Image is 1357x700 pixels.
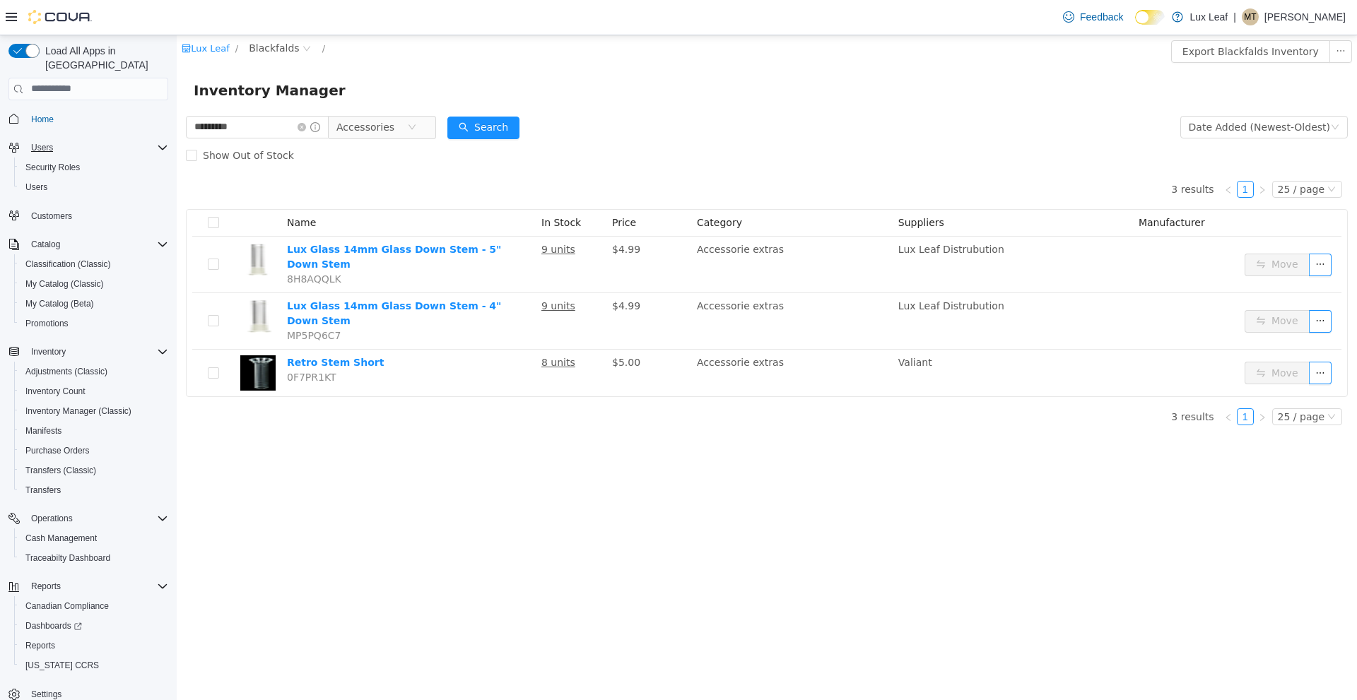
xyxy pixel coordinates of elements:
[1047,150,1056,159] i: icon: left
[20,159,168,176] span: Security Roles
[435,321,464,333] span: $5.00
[1101,146,1148,162] div: 25 / page
[3,138,174,158] button: Users
[3,235,174,254] button: Catalog
[365,182,404,193] span: In Stock
[5,8,53,18] a: icon: shopLux Leaf
[20,598,168,615] span: Canadian Compliance
[3,206,174,226] button: Customers
[1242,8,1259,25] div: Marissa Trottier
[14,401,174,421] button: Inventory Manager (Classic)
[14,421,174,441] button: Manifests
[25,510,168,527] span: Operations
[1233,8,1236,25] p: |
[20,275,110,292] a: My Catalog (Classic)
[20,482,66,499] a: Transfers
[25,366,107,377] span: Adjustments (Classic)
[64,207,99,242] img: Lux Glass 14mm Glass Down Stem - 5" Down Stem hero shot
[64,320,99,355] img: Retro Stem Short hero shot
[1151,150,1159,160] i: icon: down
[1068,275,1133,297] button: icon: swapMove
[25,465,96,476] span: Transfers (Classic)
[20,530,168,547] span: Cash Management
[1061,146,1076,162] a: 1
[20,275,168,292] span: My Catalog (Classic)
[25,533,97,544] span: Cash Management
[14,480,174,500] button: Transfers
[25,182,47,193] span: Users
[25,485,61,496] span: Transfers
[20,637,61,654] a: Reports
[20,598,114,615] a: Canadian Compliance
[110,208,324,235] a: Lux Glass 14mm Glass Down Stem - 5" Down Stem
[365,265,399,276] u: 9 units
[25,640,55,651] span: Reports
[20,179,53,196] a: Users
[14,596,174,616] button: Canadian Compliance
[25,552,110,564] span: Traceabilty Dashboard
[20,159,86,176] a: Security Roles
[1264,8,1346,25] p: [PERSON_NAME]
[25,600,109,612] span: Canadian Compliance
[110,295,164,306] span: MP5PQ6C7
[14,274,174,294] button: My Catalog (Classic)
[1047,378,1056,386] i: icon: left
[31,581,61,592] span: Reports
[25,139,59,156] button: Users
[25,578,168,595] span: Reports
[365,321,399,333] u: 8 units
[25,318,69,329] span: Promotions
[110,321,207,333] a: Retro Stem Short
[435,265,464,276] span: $4.99
[40,44,168,72] span: Load All Apps in [GEOGRAPHIC_DATA]
[20,442,168,459] span: Purchase Orders
[20,363,113,380] a: Adjustments (Classic)
[14,441,174,461] button: Purchase Orders
[994,5,1153,28] button: Export Blackfalds Inventory
[72,5,122,20] span: Blackfalds
[14,314,174,333] button: Promotions
[25,259,111,270] span: Classification (Classic)
[146,8,148,18] span: /
[110,265,324,291] a: Lux Glass 14mm Glass Down Stem - 4" Down Stem
[59,8,61,18] span: /
[515,258,716,314] td: Accessorie extras
[20,442,95,459] a: Purchase Orders
[25,110,168,128] span: Home
[20,530,102,547] a: Cash Management
[1012,81,1153,102] div: Date Added (Newest-Oldest)
[110,336,160,348] span: 0F7PR1KT
[25,236,168,253] span: Catalog
[1135,10,1165,25] input: Dark Mode
[1132,275,1155,297] button: icon: ellipsis
[20,295,100,312] a: My Catalog (Beta)
[14,655,174,675] button: [US_STATE] CCRS
[1081,150,1090,159] i: icon: right
[25,298,94,309] span: My Catalog (Beta)
[14,294,174,314] button: My Catalog (Beta)
[1068,326,1133,349] button: icon: swapMove
[20,637,168,654] span: Reports
[20,462,102,479] a: Transfers (Classic)
[25,578,66,595] button: Reports
[14,548,174,568] button: Traceabilty Dashboard
[134,87,143,97] i: icon: info-circle
[1060,146,1077,162] li: 1
[20,617,88,634] a: Dashboards
[722,321,756,333] span: Valiant
[31,114,54,125] span: Home
[121,88,129,96] i: icon: close-circle
[20,617,168,634] span: Dashboards
[1043,373,1060,390] li: Previous Page
[20,403,137,420] a: Inventory Manager (Classic)
[14,177,174,197] button: Users
[31,239,60,250] span: Catalog
[14,461,174,480] button: Transfers (Classic)
[25,207,168,225] span: Customers
[520,182,565,193] span: Category
[1151,377,1159,387] i: icon: down
[25,510,78,527] button: Operations
[3,576,174,596] button: Reports
[365,208,399,220] u: 9 units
